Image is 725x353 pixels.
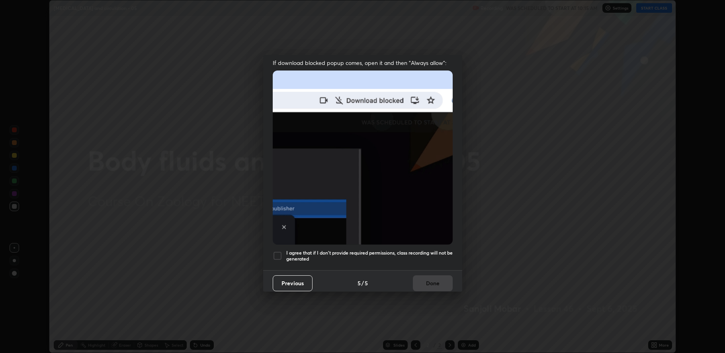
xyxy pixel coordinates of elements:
[286,250,453,262] h5: I agree that if I don't provide required permissions, class recording will not be generated
[358,279,361,287] h4: 5
[273,71,453,245] img: downloads-permission-blocked.gif
[273,59,453,67] span: If download blocked popup comes, open it and then "Always allow":
[362,279,364,287] h4: /
[365,279,368,287] h4: 5
[273,275,313,291] button: Previous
